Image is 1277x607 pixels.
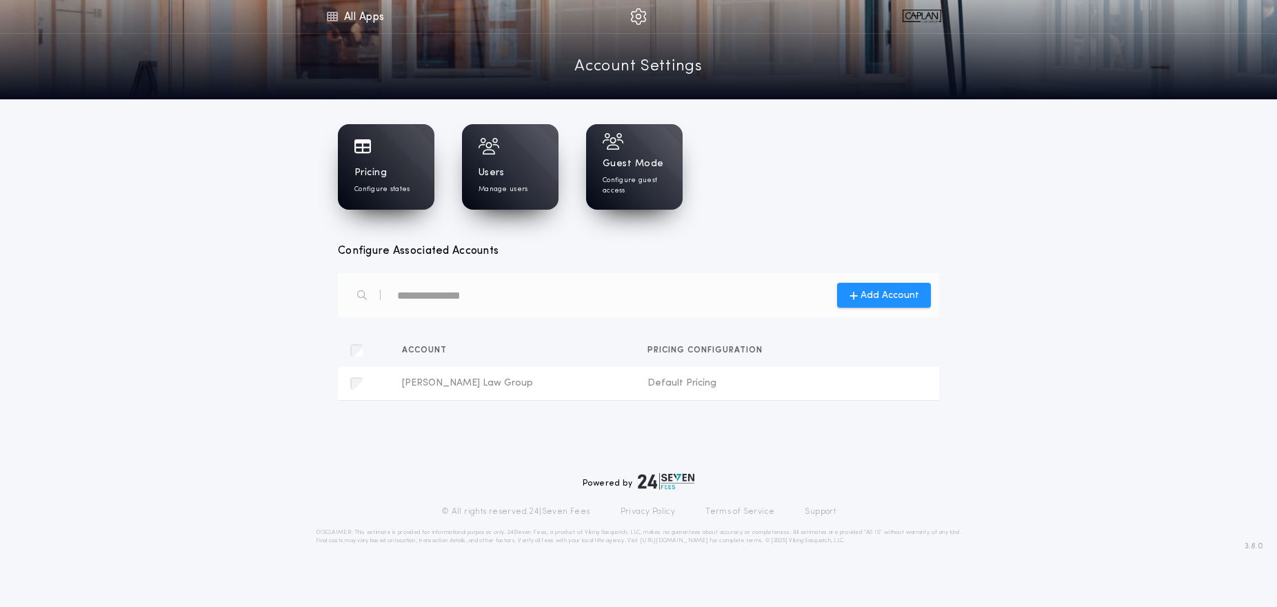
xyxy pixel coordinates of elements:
[621,506,676,517] a: Privacy Policy
[640,538,708,544] a: [URL][DOMAIN_NAME]
[338,243,939,259] h3: Configure Associated Accounts
[705,506,774,517] a: Terms of Service
[647,346,768,355] span: Pricing configuration
[603,157,664,171] h1: Guest Mode
[479,184,527,195] p: Manage users
[861,288,919,303] span: Add Account
[586,124,683,210] a: Guest ModeConfigure guest access
[462,124,559,210] a: UsersManage users
[441,506,590,517] p: © All rights reserved. 24|Seven Fees
[805,506,836,517] a: Support
[402,377,625,390] span: [PERSON_NAME] Law Group
[583,473,694,490] div: Powered by
[354,184,410,195] p: Configure states
[603,175,666,196] p: Configure guest access
[574,55,702,79] a: Account Settings
[903,10,941,23] img: vs-icon
[354,166,387,180] h1: Pricing
[479,166,504,180] h1: Users
[338,124,434,210] a: PricingConfigure states
[638,473,694,490] img: logo
[630,8,647,25] img: img
[837,283,931,308] button: Add Account
[402,346,452,355] span: Account
[647,377,866,390] span: Default Pricing
[1245,540,1263,553] span: 3.8.0
[316,528,961,545] p: DISCLAIMER: This estimate is provided for informational purposes only. 24|Seven Fees, a product o...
